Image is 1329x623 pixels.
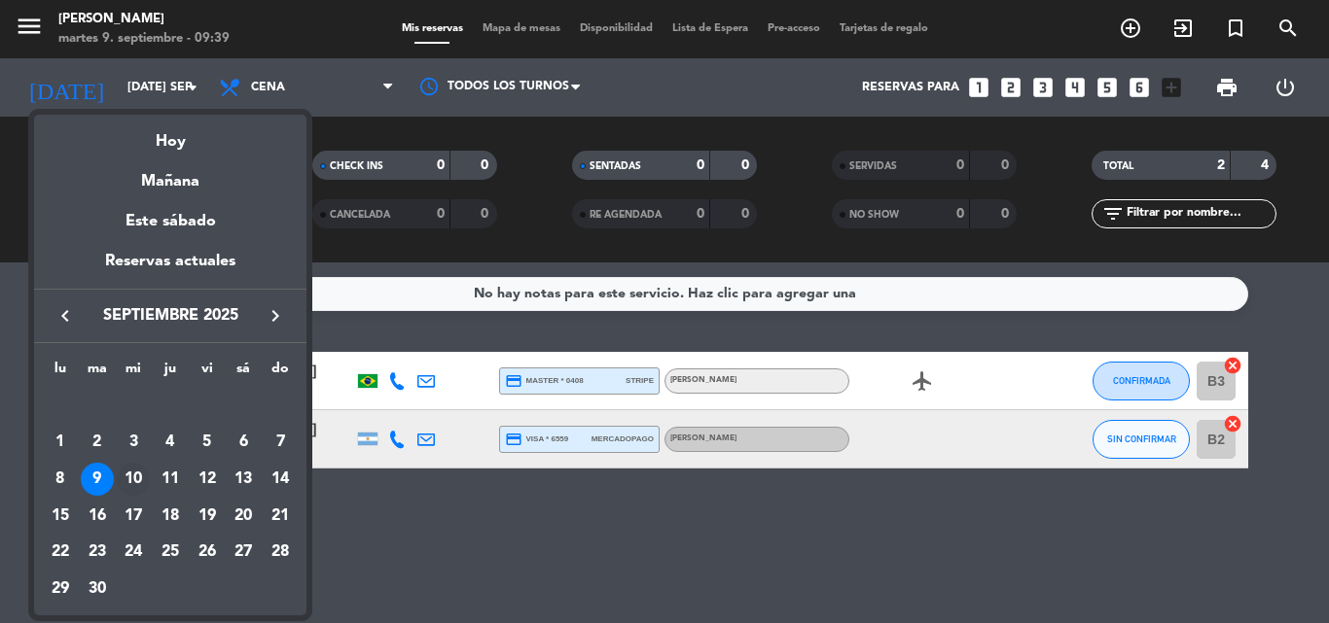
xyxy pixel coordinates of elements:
[227,463,260,496] div: 13
[258,303,293,329] button: keyboard_arrow_right
[44,426,77,459] div: 1
[189,425,226,462] td: 5 de septiembre de 2025
[83,303,258,329] span: septiembre 2025
[226,461,263,498] td: 13 de septiembre de 2025
[154,463,187,496] div: 11
[117,500,150,533] div: 17
[227,426,260,459] div: 6
[264,463,297,496] div: 14
[152,425,189,462] td: 4 de septiembre de 2025
[81,426,114,459] div: 2
[227,500,260,533] div: 20
[79,358,116,388] th: martes
[154,536,187,570] div: 25
[81,463,114,496] div: 9
[42,498,79,535] td: 15 de septiembre de 2025
[34,155,306,194] div: Mañana
[152,498,189,535] td: 18 de septiembre de 2025
[189,535,226,571] td: 26 de septiembre de 2025
[227,536,260,570] div: 27
[42,358,79,388] th: lunes
[81,536,114,570] div: 23
[152,535,189,571] td: 25 de septiembre de 2025
[191,500,224,533] div: 19
[226,498,263,535] td: 20 de septiembre de 2025
[44,572,77,606] div: 29
[79,461,116,498] td: 9 de septiembre de 2025
[191,463,224,496] div: 12
[81,572,114,606] div: 30
[262,461,299,498] td: 14 de septiembre de 2025
[117,426,150,459] div: 3
[189,461,226,498] td: 12 de septiembre de 2025
[34,194,306,249] div: Este sábado
[42,535,79,571] td: 22 de septiembre de 2025
[42,461,79,498] td: 8 de septiembre de 2025
[189,358,226,388] th: viernes
[117,536,150,570] div: 24
[42,388,299,425] td: SEP.
[264,536,297,570] div: 28
[226,425,263,462] td: 6 de septiembre de 2025
[226,358,263,388] th: sábado
[262,535,299,571] td: 28 de septiembre de 2025
[115,461,152,498] td: 10 de septiembre de 2025
[42,571,79,607] td: 29 de septiembre de 2025
[79,535,116,571] td: 23 de septiembre de 2025
[152,358,189,388] th: jueves
[262,358,299,388] th: domingo
[262,498,299,535] td: 21 de septiembre de 2025
[34,249,306,289] div: Reservas actuales
[79,425,116,462] td: 2 de septiembre de 2025
[226,535,263,571] td: 27 de septiembre de 2025
[115,498,152,535] td: 17 de septiembre de 2025
[42,425,79,462] td: 1 de septiembre de 2025
[115,358,152,388] th: miércoles
[115,535,152,571] td: 24 de septiembre de 2025
[191,536,224,570] div: 26
[115,425,152,462] td: 3 de septiembre de 2025
[154,500,187,533] div: 18
[191,426,224,459] div: 5
[34,115,306,155] div: Hoy
[262,425,299,462] td: 7 de septiembre de 2025
[79,498,116,535] td: 16 de septiembre de 2025
[79,571,116,607] td: 30 de septiembre de 2025
[117,463,150,496] div: 10
[264,304,287,328] i: keyboard_arrow_right
[264,500,297,533] div: 21
[44,536,77,570] div: 22
[152,461,189,498] td: 11 de septiembre de 2025
[264,426,297,459] div: 7
[48,303,83,329] button: keyboard_arrow_left
[54,304,77,328] i: keyboard_arrow_left
[154,426,187,459] div: 4
[81,500,114,533] div: 16
[189,498,226,535] td: 19 de septiembre de 2025
[44,463,77,496] div: 8
[44,500,77,533] div: 15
